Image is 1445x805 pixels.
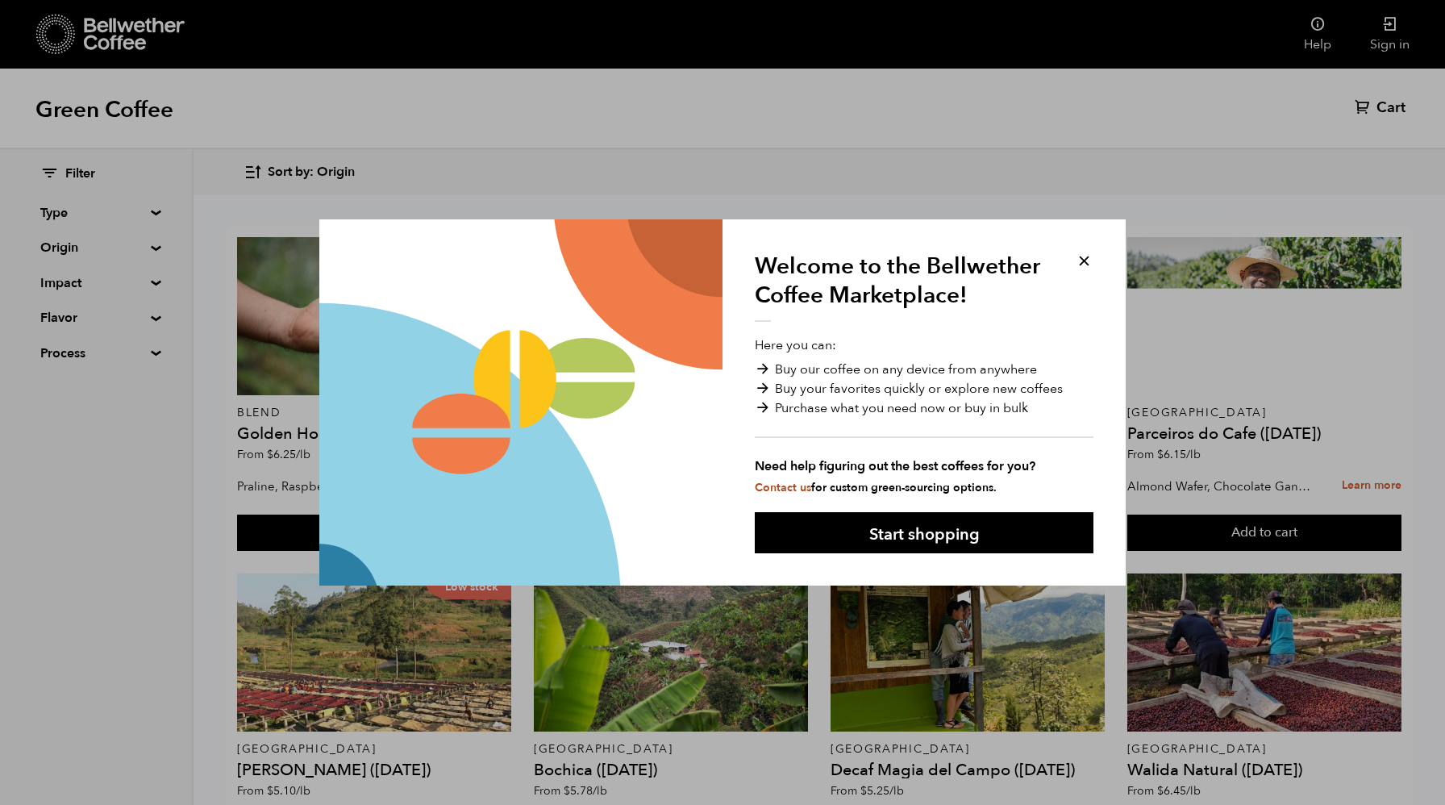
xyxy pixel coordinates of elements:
li: Purchase what you need now or buy in bulk [755,398,1093,418]
small: for custom green-sourcing options. [755,480,997,495]
strong: Need help figuring out the best coffees for you? [755,457,1093,476]
p: Here you can: [755,336,1093,495]
h1: Welcome to the Bellwether Coffee Marketplace! [755,252,1053,323]
li: Buy your favorites quickly or explore new coffees [755,379,1093,398]
a: Contact us [755,480,811,495]
li: Buy our coffee on any device from anywhere [755,360,1093,379]
button: Start shopping [755,512,1093,553]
